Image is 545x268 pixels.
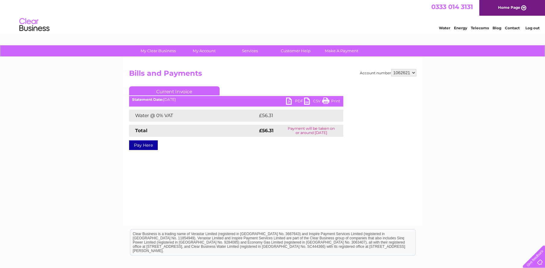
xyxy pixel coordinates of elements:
[286,97,304,106] a: PDF
[225,45,275,56] a: Services
[19,16,50,34] img: logo.png
[304,97,322,106] a: CSV
[129,140,158,150] a: Pay Here
[505,26,520,30] a: Contact
[493,26,501,30] a: Blog
[129,69,416,81] h2: Bills and Payments
[271,45,321,56] a: Customer Help
[132,97,163,102] b: Statement Date:
[135,128,147,133] strong: Total
[258,110,331,122] td: £56.31
[179,45,229,56] a: My Account
[439,26,450,30] a: Water
[130,3,415,29] div: Clear Business is a trading name of Verastar Limited (registered in [GEOGRAPHIC_DATA] No. 3667643...
[471,26,489,30] a: Telecoms
[360,69,416,76] div: Account number
[129,110,258,122] td: Water @ 0% VAT
[525,26,539,30] a: Log out
[280,125,343,137] td: Payment will be taken on or around [DATE]
[129,86,220,95] a: Current Invoice
[259,128,274,133] strong: £56.31
[431,3,473,11] a: 0333 014 3131
[322,97,340,106] a: Print
[454,26,467,30] a: Energy
[317,45,366,56] a: Make A Payment
[133,45,183,56] a: My Clear Business
[129,97,343,102] div: [DATE]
